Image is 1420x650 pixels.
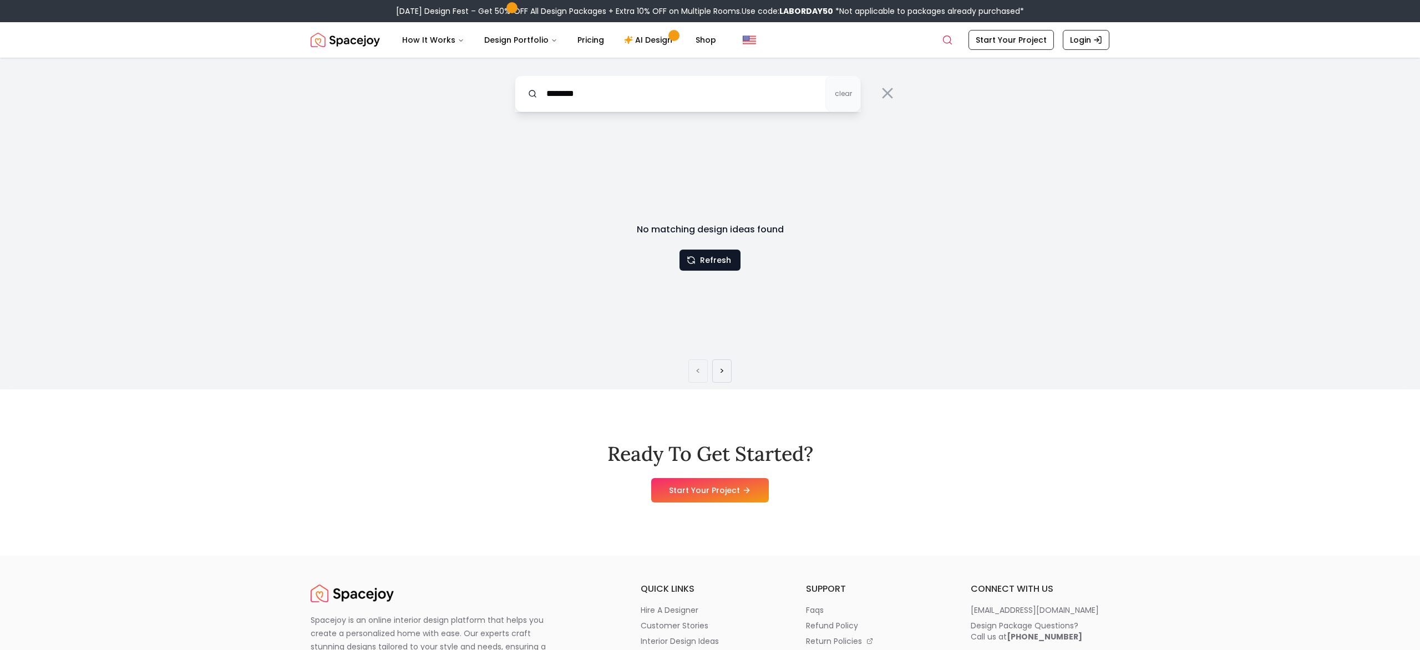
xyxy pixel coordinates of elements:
[806,620,945,631] a: refund policy
[825,75,861,112] button: clear
[311,29,380,51] a: Spacejoy
[687,29,725,51] a: Shop
[779,6,833,17] b: LABORDAY50
[971,582,1109,596] h6: connect with us
[971,620,1082,642] div: Design Package Questions? Call us at
[971,605,1099,616] p: [EMAIL_ADDRESS][DOMAIN_NAME]
[607,443,813,465] h2: Ready To Get Started?
[569,29,613,51] a: Pricing
[679,250,741,271] button: Refresh
[311,582,394,605] a: Spacejoy
[311,582,394,605] img: Spacejoy Logo
[835,89,852,98] span: clear
[651,478,769,502] a: Start Your Project
[968,30,1054,50] a: Start Your Project
[615,29,684,51] a: AI Design
[719,364,724,378] a: Next page
[742,6,833,17] span: Use code:
[806,620,858,631] p: refund policy
[806,636,945,647] a: return policies
[393,29,473,51] button: How It Works
[641,620,779,631] a: customer stories
[393,29,725,51] nav: Main
[971,605,1109,616] a: [EMAIL_ADDRESS][DOMAIN_NAME]
[641,605,698,616] p: hire a designer
[833,6,1024,17] span: *Not applicable to packages already purchased*
[641,620,708,631] p: customer stories
[688,359,732,383] ul: Pagination
[641,582,779,596] h6: quick links
[696,364,701,378] a: Previous page
[311,22,1109,58] nav: Global
[1063,30,1109,50] a: Login
[743,33,756,47] img: United States
[396,6,1024,17] div: [DATE] Design Fest – Get 50% OFF All Design Packages + Extra 10% OFF on Multiple Rooms.
[641,636,779,647] a: interior design ideas
[641,605,779,616] a: hire a designer
[806,605,945,616] a: faqs
[806,582,945,596] h6: support
[1007,631,1082,642] b: [PHONE_NUMBER]
[475,29,566,51] button: Design Portfolio
[971,620,1109,642] a: Design Package Questions?Call us at[PHONE_NUMBER]
[568,223,852,236] h3: No matching design ideas found
[641,636,719,647] p: interior design ideas
[806,636,862,647] p: return policies
[806,605,824,616] p: faqs
[311,29,380,51] img: Spacejoy Logo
